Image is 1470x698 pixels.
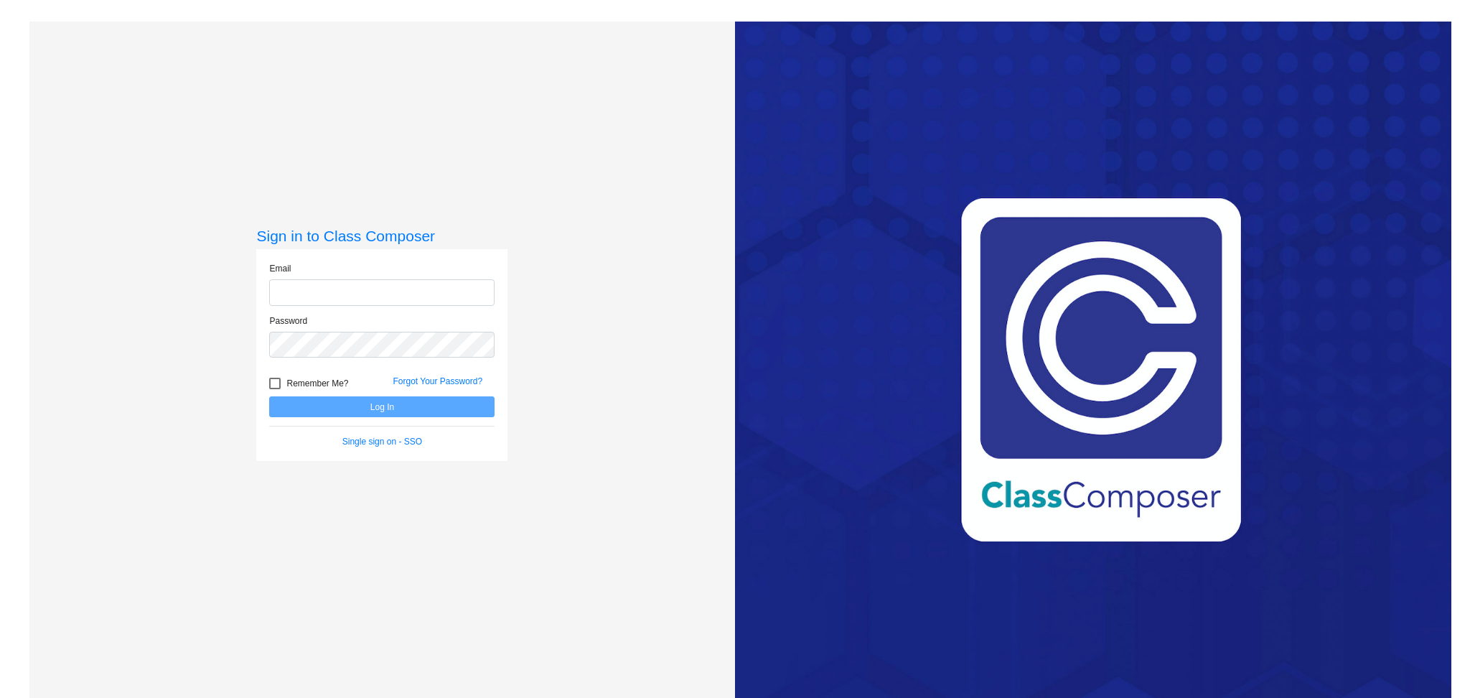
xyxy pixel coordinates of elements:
[393,376,482,386] a: Forgot Your Password?
[269,262,291,275] label: Email
[269,396,495,417] button: Log In
[269,315,307,327] label: Password
[256,227,507,245] h3: Sign in to Class Composer
[286,375,348,392] span: Remember Me?
[342,437,422,447] a: Single sign on - SSO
